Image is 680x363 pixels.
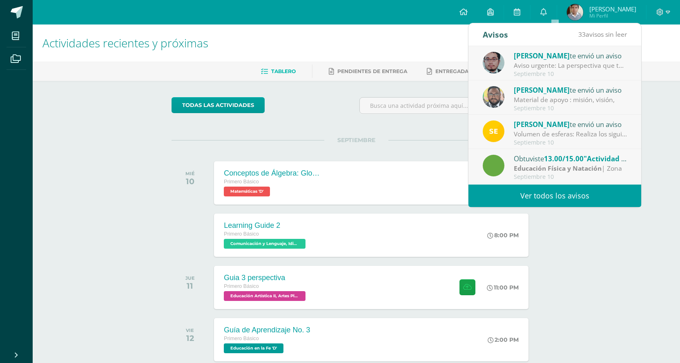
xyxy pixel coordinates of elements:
span: Primero Básico [224,179,259,185]
a: Ver todos los avisos [468,185,641,207]
div: Septiembre 10 [514,139,627,146]
span: avisos sin leer [578,30,627,39]
a: Pendientes de entrega [329,65,407,78]
a: todas las Actividades [172,97,265,113]
input: Busca una actividad próxima aquí... [360,98,541,114]
div: Septiembre 10 [514,105,627,112]
div: Conceptos de Álgebra: Glosario [224,169,322,178]
img: 712781701cd376c1a616437b5c60ae46.png [483,86,504,108]
div: te envió un aviso [514,119,627,129]
a: Entregadas [427,65,472,78]
div: JUE [185,275,195,281]
span: 13.00/15.00 [544,154,584,163]
div: te envió un aviso [514,50,627,61]
span: 33 [578,30,586,39]
div: Avisos [483,23,508,46]
span: Educación en la Fe 'D' [224,343,283,353]
span: Primero Básico [224,336,259,341]
img: fa3ee579a16075afe409a863d26d9a77.png [567,4,583,20]
div: | Zona [514,164,627,173]
span: Primero Básico [224,283,259,289]
div: te envió un aviso [514,85,627,95]
span: Pendientes de entrega [337,68,407,74]
img: 03c2987289e60ca238394da5f82a525a.png [483,120,504,142]
div: Obtuviste en [514,153,627,164]
span: Matemáticas 'D' [224,187,270,196]
div: 8:00 PM [487,232,519,239]
span: Comunicación y Lenguaje, Idioma Extranjero Inglés 'D' [224,239,305,249]
strong: Educación Física y Natación [514,164,602,173]
div: Guía de Aprendizaje No. 3 [224,326,310,334]
div: Septiembre 10 [514,71,627,78]
span: [PERSON_NAME] [589,5,636,13]
div: 11:00 PM [487,284,519,291]
span: Actividades recientes y próximas [42,35,208,51]
span: Entregadas [435,68,472,74]
span: [PERSON_NAME] [514,120,570,129]
span: [PERSON_NAME] [514,51,570,60]
div: Material de apoyo : misión, visión, [514,95,627,105]
span: SEPTIEMBRE [324,136,388,144]
div: 12 [186,333,194,343]
a: Tablero [261,65,296,78]
div: MIÉ [185,171,195,176]
span: "Actividad #3" [584,154,633,163]
span: Primero Básico [224,231,259,237]
div: Learning Guide 2 [224,221,308,230]
span: Tablero [271,68,296,74]
span: Mi Perfil [589,12,636,19]
div: 11 [185,281,195,291]
span: Educación Artística II, Artes Plásticas 'D' [224,291,305,301]
span: [PERSON_NAME] [514,85,570,95]
div: Aviso urgente: La perspectiva que terminaron con el profesor Ismael hoy en clase, subirla a la pl... [514,61,627,70]
div: Volumen de esferas: Realiza los siguientes ejercicios en tu cuaderno. Debes encontrar el volumen ... [514,129,627,139]
img: 5fac68162d5e1b6fbd390a6ac50e103d.png [483,52,504,73]
div: Guia 3 perspectiva [224,274,308,282]
div: 10 [185,176,195,186]
div: 2:00 PM [488,336,519,343]
div: VIE [186,327,194,333]
div: Septiembre 10 [514,174,627,180]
